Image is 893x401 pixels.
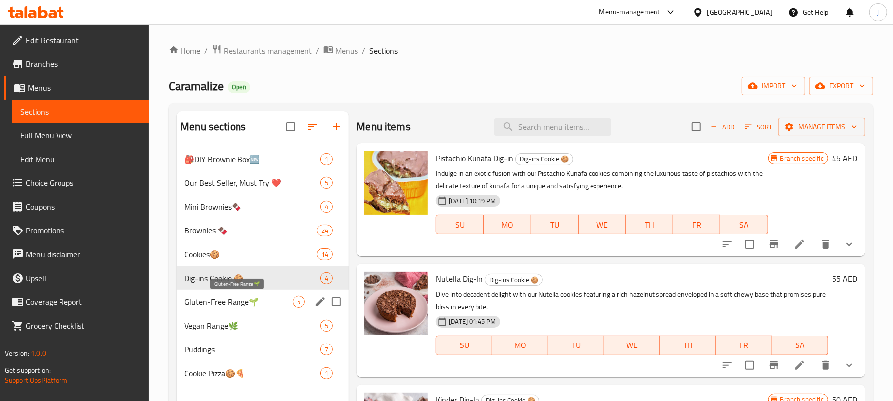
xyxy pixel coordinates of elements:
[583,218,622,232] span: WE
[317,225,333,236] div: items
[28,82,141,94] span: Menus
[436,151,513,166] span: Pistachio Kunafa Dig-in
[169,45,200,57] a: Home
[837,232,861,256] button: show more
[26,320,141,332] span: Grocery Checklist
[26,225,141,236] span: Promotions
[184,153,320,165] span: 🎒DIY Brownie Box🆕
[720,338,768,352] span: FR
[516,153,573,165] span: Dig-ins Cookie 🍪
[293,297,304,307] span: 5
[12,100,149,123] a: Sections
[212,44,312,57] a: Restaurants management
[715,353,739,377] button: sort-choices
[5,347,29,360] span: Version:
[814,232,837,256] button: delete
[772,336,828,355] button: SA
[488,218,528,232] span: MO
[715,232,739,256] button: sort-choices
[660,336,716,355] button: TH
[177,338,349,361] div: Puddings7
[180,119,246,134] h2: Menu sections
[707,119,738,135] button: Add
[4,195,149,219] a: Coupons
[364,151,428,215] img: Pistachio Kunafa Dig-in
[321,202,332,212] span: 4
[316,45,319,57] li: /
[492,336,548,355] button: MO
[323,44,358,57] a: Menus
[716,336,772,355] button: FR
[177,171,349,195] div: Our Best Seller, Must Try ❤️5
[184,248,317,260] span: Cookies🍪
[26,248,141,260] span: Menu disclaimer
[843,238,855,250] svg: Show Choices
[26,34,141,46] span: Edit Restaurant
[177,143,349,389] nav: Menu sections
[224,45,312,57] span: Restaurants management
[184,296,293,308] span: Gluten-Free Range🌱
[604,336,660,355] button: WE
[445,317,500,326] span: [DATE] 01:45 PM
[364,272,428,335] img: Nutella Dig-In
[739,355,760,376] span: Select to update
[320,153,333,165] div: items
[184,272,320,284] div: Dig-ins Cookie 🍪
[20,153,141,165] span: Edit Menu
[832,151,857,165] h6: 45 AED
[4,171,149,195] a: Choice Groups
[445,196,500,206] span: [DATE] 10:19 PM
[321,321,332,331] span: 5
[177,195,349,219] div: Mini Brownies🍫4
[177,147,349,171] div: 🎒DIY Brownie Box🆕1
[742,77,805,95] button: import
[440,218,479,232] span: SU
[440,338,488,352] span: SU
[325,115,349,139] button: Add section
[321,274,332,283] span: 4
[814,353,837,377] button: delete
[177,242,349,266] div: Cookies🍪14
[169,44,873,57] nav: breadcrumb
[4,52,149,76] a: Branches
[184,225,317,236] span: Brownies 🍫
[320,344,333,355] div: items
[317,226,332,235] span: 24
[12,123,149,147] a: Full Menu View
[184,201,320,213] div: Mini Brownies🍫
[4,28,149,52] a: Edit Restaurant
[817,80,865,92] span: export
[664,338,712,352] span: TH
[313,294,328,309] button: edit
[321,178,332,188] span: 5
[4,314,149,338] a: Grocery Checklist
[321,369,332,378] span: 1
[724,218,764,232] span: SA
[762,353,786,377] button: Branch-specific-item
[357,119,411,134] h2: Menu items
[4,242,149,266] a: Menu disclaimer
[742,119,774,135] button: Sort
[317,248,333,260] div: items
[548,336,604,355] button: TU
[608,338,656,352] span: WE
[832,272,857,286] h6: 55 AED
[321,345,332,354] span: 7
[778,118,865,136] button: Manage items
[436,271,483,286] span: Nutella Dig-In
[5,364,51,377] span: Get support on:
[184,344,320,355] span: Puddings
[552,338,600,352] span: TU
[515,153,573,165] div: Dig-ins Cookie 🍪
[776,154,828,163] span: Branch specific
[436,215,483,234] button: SU
[320,320,333,332] div: items
[184,367,320,379] span: Cookie Pizza🍪🍕
[739,234,760,255] span: Select to update
[579,215,626,234] button: WE
[484,215,532,234] button: MO
[626,215,673,234] button: TH
[20,106,141,117] span: Sections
